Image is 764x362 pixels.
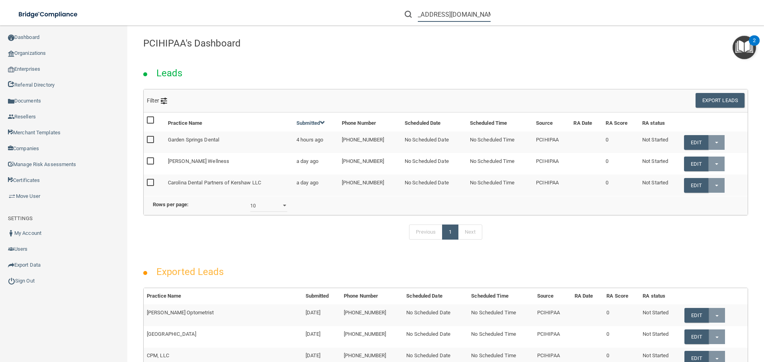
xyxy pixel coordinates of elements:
td: Not Started [639,153,681,174]
th: Submitted [302,288,341,304]
td: No Scheduled Time [467,153,533,174]
td: [PHONE_NUMBER] [339,132,401,153]
td: Not Started [639,304,681,326]
td: No Scheduled Time [467,174,533,196]
td: [DATE] [302,326,341,348]
img: ic_power_dark.7ecde6b1.png [8,277,15,285]
img: icon-filter@2x.21656d0b.png [161,98,167,104]
a: Edit [684,135,708,150]
img: bridge_compliance_login_screen.278c3ca4.svg [12,6,85,23]
th: Scheduled Date [401,112,467,132]
th: RA status [639,112,681,132]
img: icon-documents.8dae5593.png [8,98,14,105]
td: No Scheduled Date [401,132,467,153]
td: No Scheduled Date [401,174,467,196]
td: [DATE] [302,304,341,326]
img: organization-icon.f8decf85.png [8,50,14,57]
td: 0 [603,326,639,348]
td: 0 [602,132,639,153]
td: [GEOGRAPHIC_DATA] [144,326,302,348]
th: RA Score [602,112,639,132]
td: No Scheduled Time [468,304,534,326]
h4: PCIHIPAA's Dashboard [143,38,748,48]
a: Edit [684,157,708,171]
th: Phone Number [341,288,403,304]
th: RA Score [603,288,639,304]
th: Source [534,288,571,304]
iframe: Drift Widget Chat Controller [626,306,754,337]
a: Previous [409,225,442,240]
td: No Scheduled Time [467,132,533,153]
h2: Leads [148,62,191,84]
th: RA status [639,288,681,304]
img: icon-users.e205127d.png [8,246,14,252]
td: a day ago [293,153,339,174]
a: 1 [442,225,458,240]
th: Practice Name [165,112,293,132]
td: [PHONE_NUMBER] [339,174,401,196]
td: a day ago [293,174,339,196]
td: [PERSON_NAME] Optometrist [144,304,302,326]
img: ic_reseller.de258add.png [8,114,14,120]
td: PCIHIPAA [533,153,570,174]
td: 0 [603,304,639,326]
img: briefcase.64adab9b.png [8,192,16,200]
td: 0 [602,153,639,174]
button: Open Resource Center, 2 new notifications [733,36,756,59]
td: 4 hours ago [293,132,339,153]
td: [PHONE_NUMBER] [339,153,401,174]
th: RA Date [570,112,602,132]
a: Submitted [296,120,325,126]
th: Practice Name [144,288,302,304]
td: Not Started [639,132,681,153]
th: Scheduled Date [403,288,468,304]
input: Search [418,7,491,22]
td: PCIHIPAA [533,174,570,196]
span: Filter [147,97,167,104]
th: RA Date [571,288,604,304]
td: [PERSON_NAME] Wellness [165,153,293,174]
h2: Exported Leads [148,261,232,283]
td: No Scheduled Time [468,326,534,348]
td: Carolina Dental Partners of Kershaw LLC [165,174,293,196]
th: Scheduled Time [467,112,533,132]
img: ic-search.3b580494.png [405,11,412,18]
img: ic_user_dark.df1a06c3.png [8,230,14,236]
td: No Scheduled Date [403,326,468,348]
td: PCIHIPAA [534,326,571,348]
td: PCIHIPAA [533,132,570,153]
img: icon-export.b9366987.png [8,262,14,268]
td: 0 [602,174,639,196]
td: No Scheduled Date [401,153,467,174]
img: enterprise.0d942306.png [8,67,14,72]
td: No Scheduled Date [403,304,468,326]
td: PCIHIPAA [534,304,571,326]
td: [PHONE_NUMBER] [341,304,403,326]
label: SETTINGS [8,214,33,223]
td: Garden Springs Dental [165,132,293,153]
div: 2 [753,41,756,51]
td: Not Started [639,174,681,196]
td: [PHONE_NUMBER] [341,326,403,348]
th: Source [533,112,570,132]
th: Scheduled Time [468,288,534,304]
button: Export Leads [696,93,745,108]
img: ic_dashboard_dark.d01f4a41.png [8,35,14,41]
b: Rows per page: [153,201,189,207]
a: Next [458,225,482,240]
th: Phone Number [339,112,401,132]
a: Edit [684,178,708,193]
